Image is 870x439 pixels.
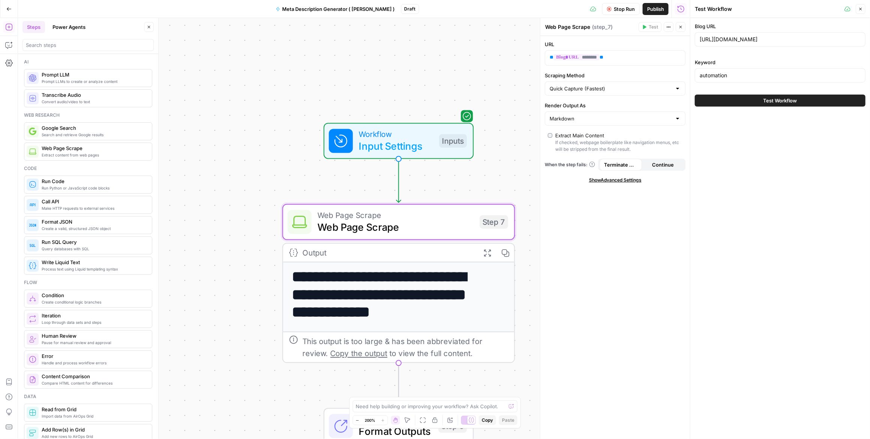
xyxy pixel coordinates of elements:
span: Run Python or JavaScript code blocks [42,185,146,191]
span: Prompt LLM [42,71,146,78]
span: ( step_7 ) [592,23,613,31]
input: Quick Capture (Fastest) [550,85,672,92]
span: Continue [652,161,674,168]
div: Extract Main Content [555,132,604,139]
span: Web Page Scrape [318,209,474,221]
button: Copy [479,415,496,425]
span: Make HTTP requests to external services [42,205,146,211]
span: Web Page Scrape [42,144,146,152]
span: Format JSON [42,218,146,226]
div: Step 6 [439,419,467,433]
span: Write Liquid Text [42,259,146,266]
span: Content Comparison [42,373,146,380]
span: Terminate Workflow [604,161,637,168]
div: This output is too large & has been abbreviated for review. to view the full content. [303,335,508,359]
div: Code [24,165,152,172]
g: Edge from step_7 to step_6 [397,363,401,406]
span: Convert audio/video to text [42,99,146,105]
div: Ai [24,59,152,65]
button: Publish [643,3,669,15]
button: Test Workflow [695,95,865,107]
span: Meta Description Generator ( [PERSON_NAME] ) [282,5,395,13]
a: When the step fails: [545,161,595,168]
span: Call API [42,198,146,205]
span: Read from Grid [42,406,146,413]
span: Add Row(s) in Grid [42,426,146,433]
span: Pause for manual review and approval [42,340,146,346]
span: Iteration [42,312,146,319]
span: Show Advanced Settings [589,177,642,183]
button: Power Agents [48,21,90,33]
span: 200% [365,417,376,423]
span: Paste [502,417,514,424]
label: Keyword [695,59,865,66]
div: Inputs [439,134,467,148]
div: If checked, webpage boilerplate like navigation menus, etc will be stripped from the final result. [555,139,682,153]
span: Web Page Scrape [318,220,474,235]
button: Paste [499,415,517,425]
button: Meta Description Generator ( [PERSON_NAME] ) [271,3,400,15]
span: Input Settings [359,139,433,154]
input: Markdown [550,115,672,122]
span: Query databases with SQL [42,246,146,252]
img: vrinnnclop0vshvmafd7ip1g7ohf [29,376,36,383]
div: Step 7 [480,215,508,229]
span: Human Review [42,332,146,340]
span: Google Search [42,124,146,132]
span: Copy [482,417,493,424]
div: WorkflowInput SettingsInputs [282,123,515,159]
label: URL [545,41,685,48]
div: Data [24,393,152,400]
span: Create a valid, structured JSON object [42,226,146,232]
label: Scraping Method [545,72,685,79]
span: Run SQL Query [42,238,146,246]
button: Continue [642,159,684,171]
div: Web research [24,112,152,119]
label: Render Output As [545,102,685,109]
span: Test [649,24,658,30]
input: Search steps [26,41,150,49]
span: Stop Run [614,5,635,13]
span: Condition [42,292,146,299]
span: Compare HTML content for differences [42,380,146,386]
span: Process text using Liquid templating syntax [42,266,146,272]
span: Copy the output [331,349,388,358]
div: Output [303,247,474,259]
span: Transcribe Audio [42,91,146,99]
button: Steps [23,21,45,33]
g: Edge from start to step_7 [397,159,401,202]
label: Blog URL [695,23,865,30]
button: Test [639,22,661,32]
span: Draft [404,6,416,12]
span: Error [42,352,146,360]
span: Workflow [359,128,433,140]
span: Create conditional logic branches [42,299,146,305]
span: Handle and process workflow errors [42,360,146,366]
span: Import data from AirOps Grid [42,413,146,419]
span: Search and retrieve Google results [42,132,146,138]
input: Extract Main ContentIf checked, webpage boilerplate like navigation menus, etc will be stripped f... [548,133,552,138]
textarea: Web Page Scrape [545,23,590,31]
span: Prompt LLMs to create or analyze content [42,78,146,84]
span: Format Outputs [359,424,433,439]
span: Publish [647,5,664,13]
span: Loop through data sets and steps [42,319,146,325]
span: Run Code [42,177,146,185]
span: Test Workflow [763,97,797,104]
span: Extract content from web pages [42,152,146,158]
div: Flow [24,279,152,286]
button: Stop Run [602,3,640,15]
